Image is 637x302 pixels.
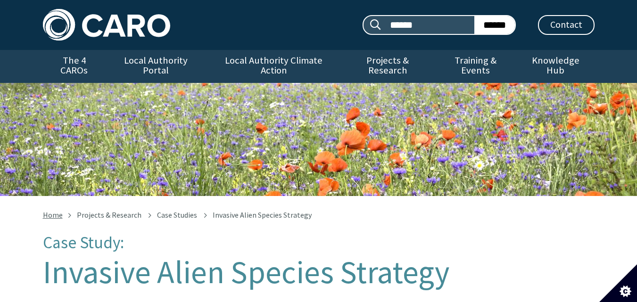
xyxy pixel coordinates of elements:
a: The 4 CAROs [43,50,106,83]
a: Local Authority Portal [106,50,207,83]
a: Contact [538,15,595,35]
a: Knowledge Hub [517,50,594,83]
h1: Invasive Alien Species Strategy [43,255,595,290]
a: Case Studies [157,210,197,220]
a: Training & Events [434,50,517,83]
button: Set cookie preferences [599,264,637,302]
a: Projects & Research [341,50,434,83]
span: Invasive Alien Species Strategy [213,210,312,220]
img: Caro logo [43,9,170,41]
a: Projects & Research [77,210,141,220]
a: Home [43,210,63,220]
a: Local Authority Climate Action [207,50,341,83]
p: Case Study: [43,234,595,252]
